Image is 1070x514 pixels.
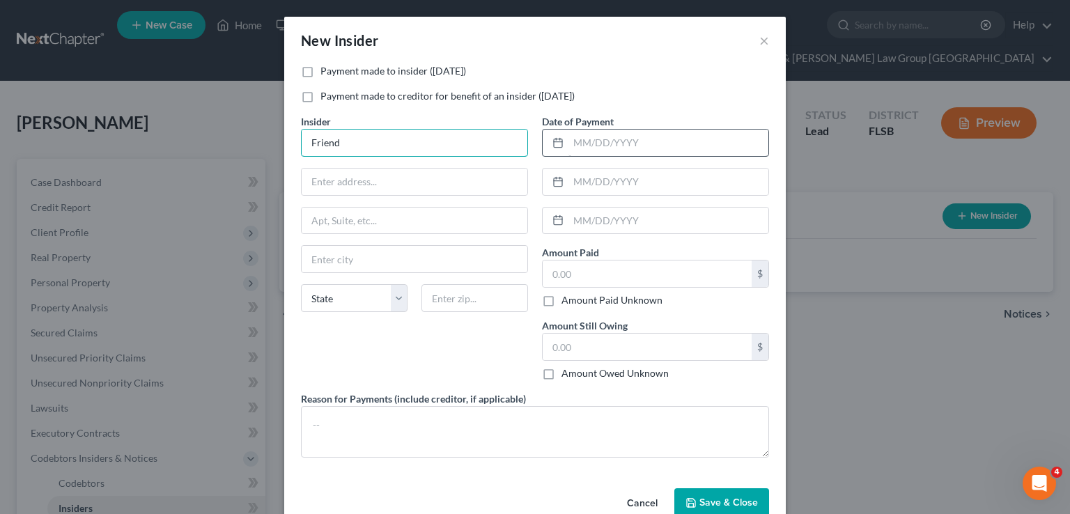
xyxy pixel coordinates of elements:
span: Insider [301,116,331,127]
span: Save & Close [699,497,758,508]
div: $ [752,334,768,360]
span: 4 [1051,467,1062,478]
input: Enter address... [302,169,527,195]
label: Amount Paid [542,245,599,260]
label: Reason for Payments (include creditor, if applicable) [301,391,526,406]
span: Insider [334,32,379,49]
span: New [301,32,331,49]
input: 0.00 [543,334,752,360]
input: MM/DD/YYYY [568,208,768,234]
input: MM/DD/YYYY [568,130,768,156]
input: MM/DD/YYYY [568,169,768,195]
label: Payment made to creditor for benefit of an insider ([DATE]) [320,89,575,103]
label: Date of Payment [542,114,614,129]
input: Enter zip... [421,284,528,312]
label: Payment made to insider ([DATE]) [320,64,466,78]
label: Amount Owed Unknown [561,366,669,380]
input: 0.00 [543,260,752,287]
label: Amount Paid Unknown [561,293,662,307]
iframe: Intercom live chat [1023,467,1056,500]
button: × [759,32,769,49]
input: Enter name... [302,130,527,156]
input: Apt, Suite, etc... [302,208,527,234]
div: $ [752,260,768,287]
input: Enter city [302,246,527,272]
label: Amount Still Owing [542,318,628,333]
